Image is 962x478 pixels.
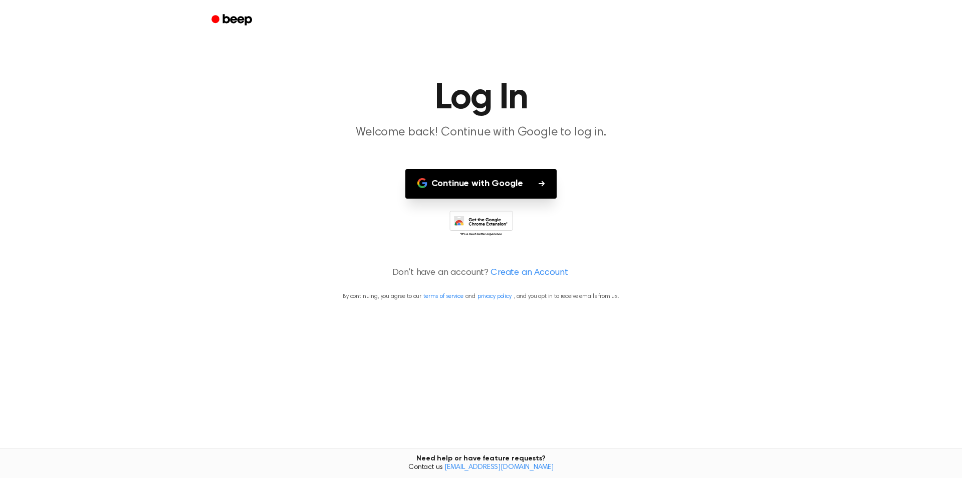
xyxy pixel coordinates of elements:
[12,292,950,301] p: By continuing, you agree to our and , and you opt in to receive emails from us.
[405,169,557,199] button: Continue with Google
[12,266,950,280] p: Don't have an account?
[289,124,673,141] p: Welcome back! Continue with Google to log in.
[224,80,738,116] h1: Log In
[491,266,568,280] a: Create an Account
[477,293,512,299] a: privacy policy
[423,293,463,299] a: terms of service
[444,464,554,471] a: [EMAIL_ADDRESS][DOMAIN_NAME]
[204,11,261,30] a: Beep
[6,463,956,472] span: Contact us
